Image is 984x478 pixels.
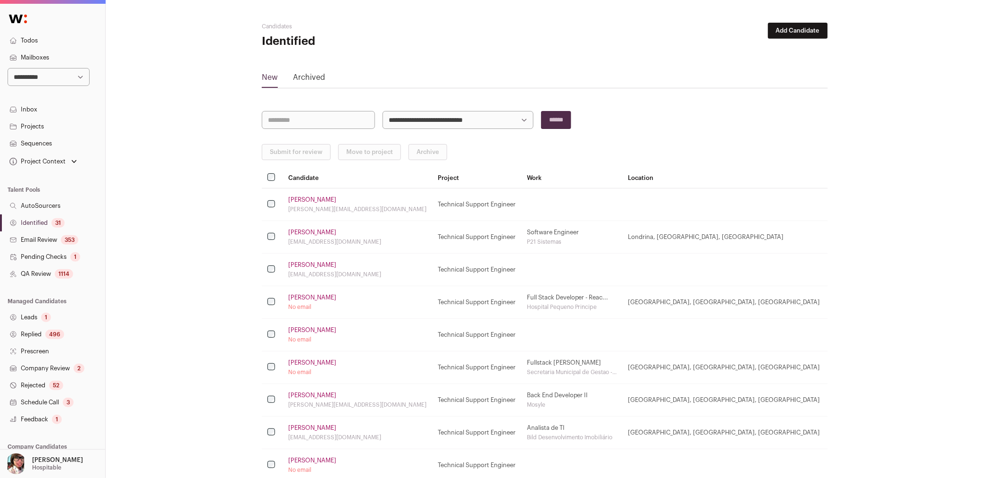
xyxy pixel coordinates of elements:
[432,188,521,221] td: Technical Support Engineer
[527,434,617,441] div: Bild Desenvolvimento Imobiliário
[8,155,79,168] button: Open dropdown
[70,252,80,262] div: 1
[623,384,913,416] td: [GEOGRAPHIC_DATA], [GEOGRAPHIC_DATA], [GEOGRAPHIC_DATA]
[52,415,62,424] div: 1
[4,9,32,28] img: Wellfound
[521,384,623,416] td: Back End Developer II
[521,168,623,188] th: Work
[55,269,73,279] div: 1114
[527,238,617,246] div: P21 Sistemas
[432,351,521,384] td: Technical Support Engineer
[288,271,426,278] div: [EMAIL_ADDRESS][DOMAIN_NAME]
[521,221,623,253] td: Software Engineer
[623,168,913,188] th: Location
[432,318,521,351] td: Technical Support Engineer
[288,424,336,432] a: [PERSON_NAME]
[283,168,432,188] th: Candidate
[262,34,450,49] h1: Identified
[527,368,617,376] div: Secretaria Municipal de Gestao -...
[288,457,336,464] a: [PERSON_NAME]
[288,303,426,311] div: No email
[8,158,66,165] div: Project Context
[288,238,426,246] div: [EMAIL_ADDRESS][DOMAIN_NAME]
[432,253,521,286] td: Technical Support Engineer
[623,351,913,384] td: [GEOGRAPHIC_DATA], [GEOGRAPHIC_DATA], [GEOGRAPHIC_DATA]
[288,368,426,376] div: No email
[521,416,623,449] td: Analista de TI
[521,351,623,384] td: Fullstack [PERSON_NAME]
[527,401,617,409] div: Mosyle
[262,72,278,87] a: New
[63,398,74,407] div: 3
[51,218,65,228] div: 31
[288,294,336,301] a: [PERSON_NAME]
[288,401,426,409] div: [PERSON_NAME][EMAIL_ADDRESS][DOMAIN_NAME]
[288,359,336,367] a: [PERSON_NAME]
[45,330,64,339] div: 496
[288,392,336,399] a: [PERSON_NAME]
[288,326,336,334] a: [PERSON_NAME]
[32,464,61,471] p: Hospitable
[432,221,521,253] td: Technical Support Engineer
[432,384,521,416] td: Technical Support Engineer
[623,221,913,253] td: Londrina, [GEOGRAPHIC_DATA], [GEOGRAPHIC_DATA]
[74,364,84,373] div: 2
[521,286,623,318] td: Full Stack Developer - Reac...
[288,205,426,213] div: [PERSON_NAME][EMAIL_ADDRESS][DOMAIN_NAME]
[768,23,828,39] button: Add Candidate
[4,453,85,474] button: Open dropdown
[32,456,83,464] p: [PERSON_NAME]
[293,72,325,87] a: Archived
[623,416,913,449] td: [GEOGRAPHIC_DATA], [GEOGRAPHIC_DATA], [GEOGRAPHIC_DATA]
[49,381,63,390] div: 52
[288,434,426,441] div: [EMAIL_ADDRESS][DOMAIN_NAME]
[262,23,450,30] h2: Candidates
[432,168,521,188] th: Project
[288,466,426,474] div: No email
[61,235,78,245] div: 353
[41,313,51,322] div: 1
[288,229,336,236] a: [PERSON_NAME]
[288,196,336,204] a: [PERSON_NAME]
[623,286,913,318] td: [GEOGRAPHIC_DATA], [GEOGRAPHIC_DATA], [GEOGRAPHIC_DATA]
[288,261,336,269] a: [PERSON_NAME]
[432,416,521,449] td: Technical Support Engineer
[432,286,521,318] td: Technical Support Engineer
[6,453,26,474] img: 14759586-medium_jpg
[527,303,617,311] div: Hospital Pequeno Principe
[288,336,426,343] div: No email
